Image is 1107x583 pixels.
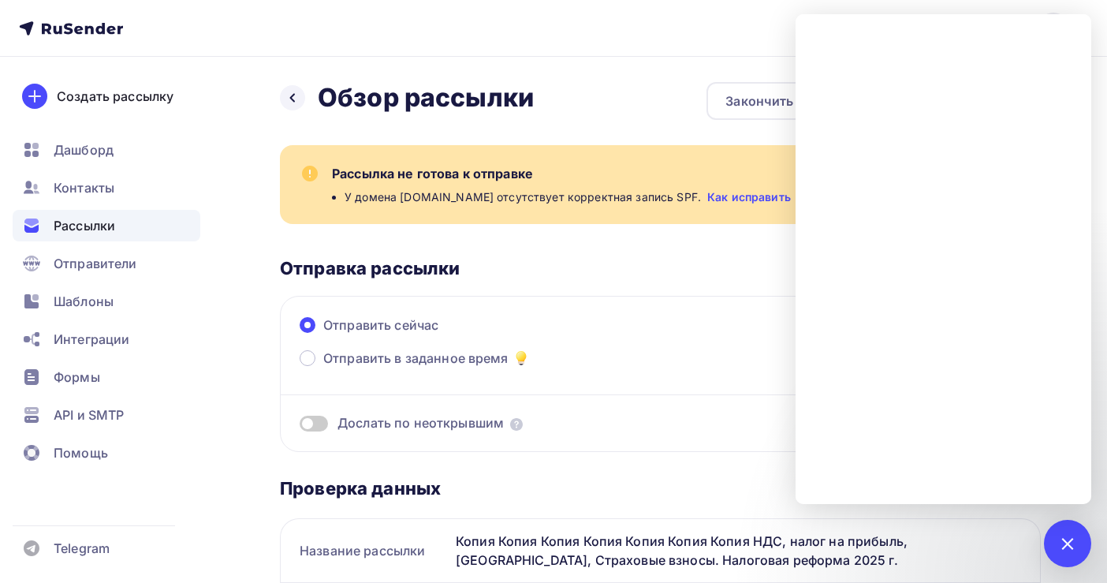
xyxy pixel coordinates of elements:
div: Отправка рассылки [280,257,1041,279]
span: Рассылки [54,216,115,235]
span: Отправить в заданное время [323,349,509,368]
a: [EMAIL_ADDRESS][DOMAIN_NAME] [835,13,1088,44]
a: Контакты [13,172,200,204]
div: Закончить позже [725,92,837,110]
span: Отправить сейчас [323,316,438,334]
a: Формы [13,361,200,393]
span: Интеграции [54,330,129,349]
span: Шаблоны [54,292,114,311]
span: Контакты [54,178,114,197]
span: Дослать по неоткрывшим [337,414,504,432]
a: Отправители [13,248,200,279]
span: Помощь [54,443,108,462]
span: Дашборд [54,140,114,159]
a: Шаблоны [13,286,200,317]
span: У домена [DOMAIN_NAME] отсутствует корректная запись SPF. [345,189,701,205]
span: API и SMTP [54,405,124,424]
span: Отправители [54,254,137,273]
h2: Обзор рассылки [318,82,534,114]
div: Копия Копия Копия Копия Копия Копия Копия НДС, налог на прибыль, [GEOGRAPHIC_DATA], Страховые взн... [449,519,1040,582]
a: Как исправить [707,189,791,205]
div: Название рассылки [281,529,449,573]
a: Рассылки [13,210,200,241]
span: Формы [54,368,100,387]
span: Telegram [54,539,110,558]
a: Дашборд [13,134,200,166]
div: Проверка данных [280,477,1041,499]
div: Создать рассылку [57,87,173,106]
div: Рассылка не готова к отправке [332,164,1022,183]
